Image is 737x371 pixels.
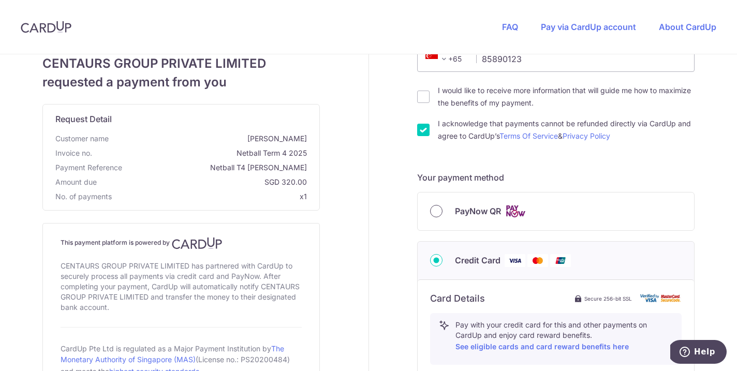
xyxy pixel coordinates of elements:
img: CardUp [172,237,223,249]
span: requested a payment from you [42,73,320,92]
div: CENTAURS GROUP PRIVATE LIMITED has partnered with CardUp to securely process all payments via cre... [61,259,302,315]
h5: Your payment method [417,171,695,184]
img: Visa [505,254,525,267]
img: card secure [640,294,682,303]
a: FAQ [502,22,518,32]
img: Union Pay [550,254,571,267]
span: SGD 320.00 [101,177,307,187]
span: No. of payments [55,191,112,202]
a: See eligible cards and card reward benefits here [455,342,629,351]
label: I would like to receive more information that will guide me how to maximize the benefits of my pa... [438,84,695,109]
h4: This payment platform is powered by [61,237,302,249]
span: +65 [422,53,469,65]
span: translation missing: en.request_detail [55,114,112,124]
img: Mastercard [527,254,548,267]
label: I acknowledge that payments cannot be refunded directly via CardUp and agree to CardUp’s & [438,117,695,142]
span: CENTAURS GROUP PRIVATE LIMITED [42,54,320,73]
a: Privacy Policy [563,131,610,140]
span: Credit Card [455,254,500,266]
span: Netball T4 [PERSON_NAME] [126,162,307,173]
span: Secure 256-bit SSL [584,294,632,303]
iframe: Opens a widget where you can find more information [670,340,727,366]
span: x1 [300,192,307,201]
span: Invoice no. [55,148,92,158]
p: Pay with your credit card for this and other payments on CardUp and enjoy card reward benefits. [455,320,673,353]
span: translation missing: en.payment_reference [55,163,122,172]
h6: Card Details [430,292,485,305]
span: Amount due [55,177,97,187]
span: Customer name [55,133,109,144]
div: Credit Card Visa Mastercard Union Pay [430,254,682,267]
span: [PERSON_NAME] [113,133,307,144]
img: Cards logo [505,205,526,218]
a: About CardUp [659,22,716,32]
span: PayNow QR [455,205,501,217]
img: CardUp [21,21,71,33]
span: +65 [425,53,450,65]
div: PayNow QR Cards logo [430,205,682,218]
a: Terms Of Service [499,131,558,140]
a: Pay via CardUp account [541,22,636,32]
span: Netball Term 4 2025 [96,148,307,158]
